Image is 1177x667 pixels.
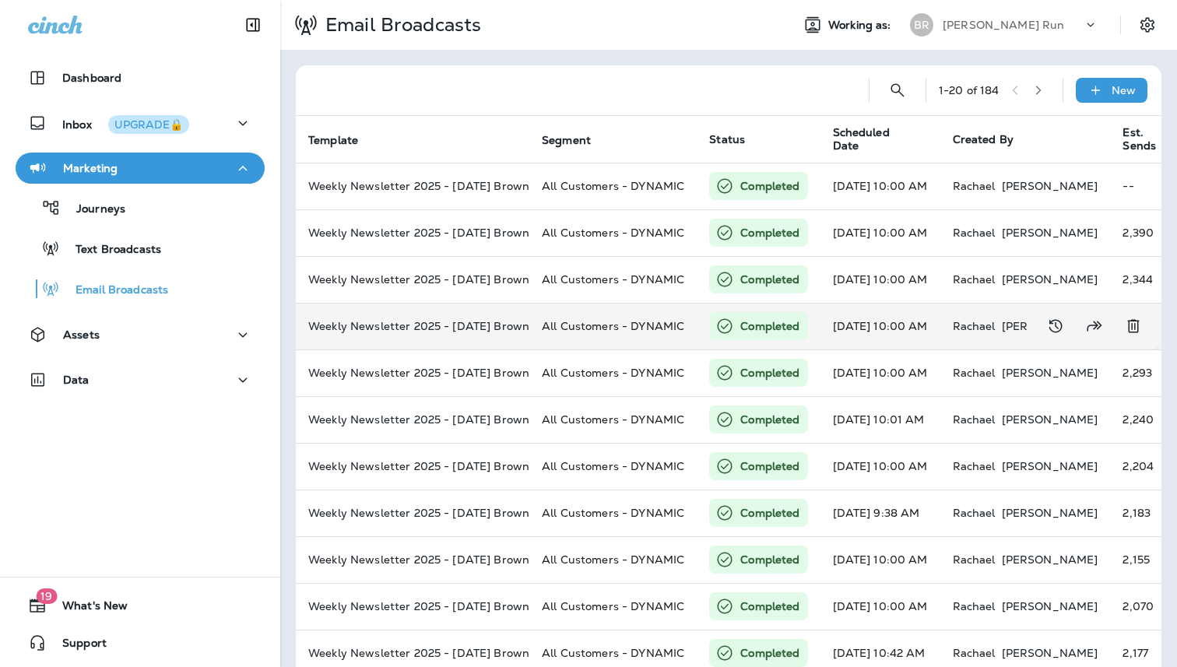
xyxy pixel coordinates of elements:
[542,319,684,333] span: All Customers - DYNAMIC
[1040,311,1071,342] button: View Changelog
[60,283,168,298] p: Email Broadcasts
[16,107,265,139] button: InboxUPGRADE🔒
[953,132,1014,146] span: Created By
[1002,460,1098,472] p: [PERSON_NAME]
[308,647,517,659] p: Weekly Newsletter 2025 - 6/23/25 Browns Run
[1002,367,1098,379] p: [PERSON_NAME]
[910,13,933,37] div: BR
[820,163,940,209] td: [DATE] 10:00 AM
[16,627,265,658] button: Support
[740,272,799,287] p: Completed
[36,588,57,604] span: 19
[1079,311,1110,342] button: Resend Broadcast to a segment of recipients
[308,460,517,472] p: Weekly Newsletter 2025 - 7/21/25 Browns Run
[740,458,799,474] p: Completed
[542,412,684,427] span: All Customers - DYNAMIC
[16,272,265,305] button: Email Broadcasts
[740,645,799,661] p: Completed
[1123,126,1176,153] span: Est. Sends
[740,552,799,567] p: Completed
[61,202,125,217] p: Journeys
[740,178,799,194] p: Completed
[828,19,894,32] span: Working as:
[820,536,940,583] td: [DATE] 10:00 AM
[820,583,940,630] td: [DATE] 10:00 AM
[308,320,517,332] p: Weekly Newsletter 2025 - 8/11/25 Browns Run
[16,364,265,395] button: Data
[1123,126,1156,153] span: Est. Sends
[542,553,684,567] span: All Customers - DYNAMIC
[63,328,100,341] p: Assets
[542,366,684,380] span: All Customers - DYNAMIC
[740,412,799,427] p: Completed
[820,349,940,396] td: [DATE] 10:00 AM
[63,162,118,174] p: Marketing
[939,84,1000,97] div: 1 - 20 of 184
[740,365,799,381] p: Completed
[542,134,591,147] span: Segment
[953,320,996,332] p: Rachael
[308,507,517,519] p: Weekly Newsletter 2025 - 7/14/25 Browns Run
[820,443,940,490] td: [DATE] 10:00 AM
[62,115,189,132] p: Inbox
[308,273,517,286] p: Weekly Newsletter 2025 - 8/18/25 Browns Run
[542,646,684,660] span: All Customers - DYNAMIC
[16,191,265,224] button: Journeys
[1002,180,1098,192] p: [PERSON_NAME]
[1002,273,1098,286] p: [PERSON_NAME]
[60,243,161,258] p: Text Broadcasts
[308,133,378,147] span: Template
[740,505,799,521] p: Completed
[953,367,996,379] p: Rachael
[542,459,684,473] span: All Customers - DYNAMIC
[1002,647,1098,659] p: [PERSON_NAME]
[16,232,265,265] button: Text Broadcasts
[1002,226,1098,239] p: [PERSON_NAME]
[953,460,996,472] p: Rachael
[1002,553,1098,566] p: [PERSON_NAME]
[1002,320,1098,332] p: [PERSON_NAME]
[47,637,107,655] span: Support
[308,226,517,239] p: Weekly Newsletter 2025 - 8/26/25 Browns Run
[308,600,517,613] p: Weekly Newsletter 2025 - 6/30/25 Browns Run
[542,133,611,147] span: Segment
[740,225,799,240] p: Completed
[820,490,940,536] td: [DATE] 9:38 AM
[542,179,684,193] span: All Customers - DYNAMIC
[308,367,517,379] p: Weekly Newsletter 2025 - 8/4/25 Browns Run
[1112,84,1136,97] p: New
[16,153,265,184] button: Marketing
[16,319,265,350] button: Assets
[820,396,940,443] td: [DATE] 10:01 AM
[308,413,517,426] p: Weekly Newsletter 2025 - 7/28/25 Browns Run
[953,600,996,613] p: Rachael
[114,119,183,130] div: UPGRADE🔒
[953,553,996,566] p: Rachael
[943,19,1064,31] p: [PERSON_NAME] Run
[953,180,996,192] p: Rachael
[16,590,265,621] button: 19What's New
[1118,311,1149,342] button: Delete Broadcast
[308,180,517,192] p: Weekly Newsletter 2025 - 9/2/25 Browns Run
[709,132,745,146] span: Status
[953,507,996,519] p: Rachael
[542,272,684,286] span: All Customers - DYNAMIC
[1002,507,1098,519] p: [PERSON_NAME]
[308,553,517,566] p: Weekly Newsletter 2025 - 7/7/25 Browns Run
[820,209,940,256] td: [DATE] 10:00 AM
[833,126,934,153] span: Scheduled Date
[740,599,799,614] p: Completed
[231,9,275,40] button: Collapse Sidebar
[740,318,799,334] p: Completed
[1002,600,1098,613] p: [PERSON_NAME]
[16,62,265,93] button: Dashboard
[1133,11,1161,39] button: Settings
[1002,413,1098,426] p: [PERSON_NAME]
[308,134,358,147] span: Template
[108,115,189,134] button: UPGRADE🔒
[542,599,684,613] span: All Customers - DYNAMIC
[47,599,128,618] span: What's New
[833,126,914,153] span: Scheduled Date
[62,72,121,84] p: Dashboard
[63,374,90,386] p: Data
